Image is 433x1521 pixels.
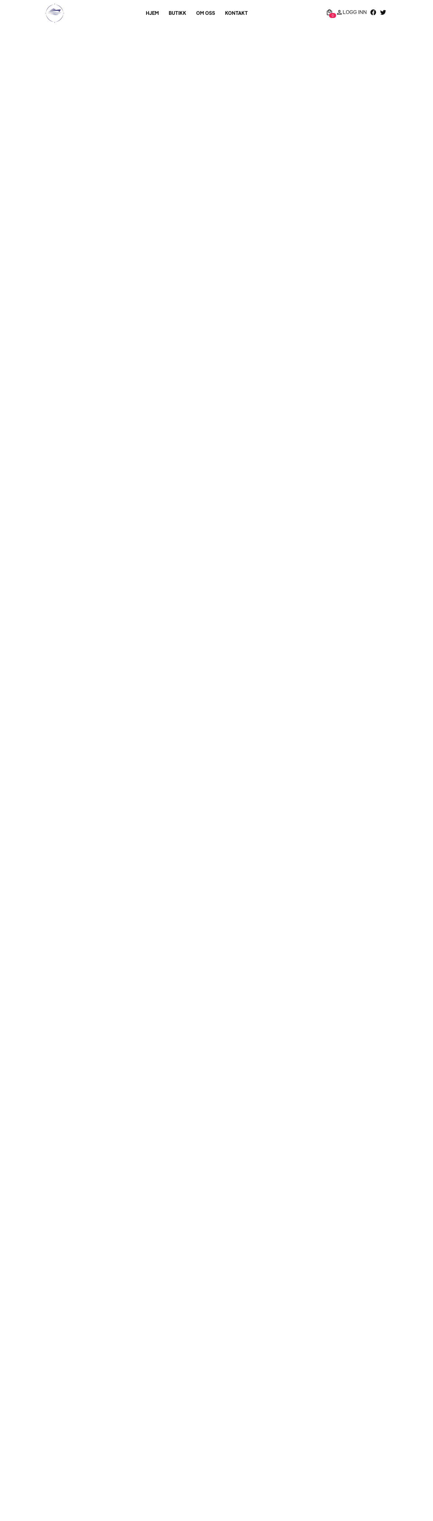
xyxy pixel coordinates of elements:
[45,3,64,23] img: logo
[334,8,368,16] a: Logg Inn
[329,13,336,18] span: 0
[324,8,334,16] a: 0
[141,8,164,19] a: Hjem
[164,8,191,19] a: Butikk
[191,8,220,19] a: Om oss
[220,8,253,19] a: Kontakt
